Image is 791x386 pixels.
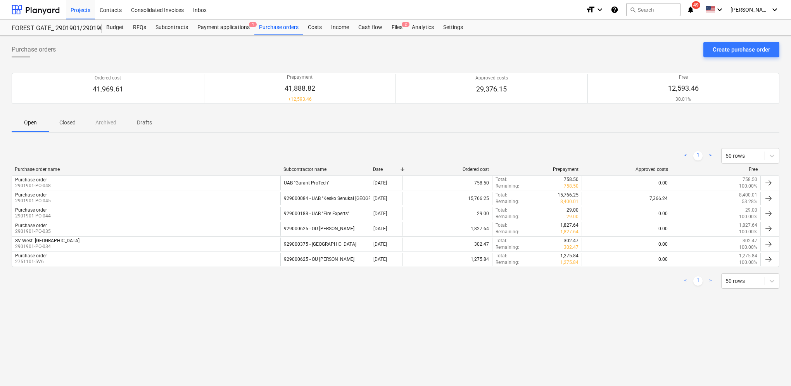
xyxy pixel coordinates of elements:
[15,177,47,183] div: Purchase order
[564,183,579,190] p: 758.50
[560,222,579,229] p: 1,827.64
[93,75,123,81] p: Ordered cost
[496,222,507,229] p: Total :
[135,119,154,127] p: Drafts
[12,45,56,54] span: Purchase orders
[285,84,315,93] p: 41,888.82
[402,253,492,266] div: 1,275.84
[681,151,690,160] a: Previous page
[668,96,699,103] p: 30.01%
[611,5,618,14] i: Knowledge base
[566,214,579,220] p: 29.00
[15,192,47,198] div: Purchase order
[496,198,519,205] p: Remaining :
[285,96,315,103] p: + 12,593.46
[585,167,668,172] div: Approved costs
[496,183,519,190] p: Remaining :
[560,253,579,259] p: 1,275.84
[739,244,757,251] p: 100.00%
[496,238,507,244] p: Total :
[739,253,757,259] p: 1,275.84
[687,5,694,14] i: notifications
[564,176,579,183] p: 758.50
[739,192,757,198] p: 8,400.01
[354,20,387,35] div: Cash flow
[15,243,81,250] p: 2901901-PO-034
[58,119,77,127] p: Closed
[303,20,326,35] div: Costs
[439,20,468,35] div: Settings
[715,5,724,14] i: keyboard_arrow_down
[674,167,758,172] div: Free
[586,5,595,14] i: format_size
[326,20,354,35] div: Income
[193,20,254,35] a: Payment applications1
[668,84,699,93] p: 12,593.46
[254,20,303,35] a: Purchase orders
[280,176,370,190] div: UAB "Garant ProTech"
[496,214,519,220] p: Remaining :
[21,119,40,127] p: Open
[496,229,519,235] p: Remaining :
[582,192,671,205] div: 7,366.24
[703,42,779,57] button: Create purchase order
[496,244,519,251] p: Remaining :
[475,84,508,94] p: 29,376.15
[280,222,370,235] div: 929000625 - OU [PERSON_NAME]
[15,213,51,219] p: 2901901-PO-044
[739,214,757,220] p: 100.00%
[495,167,579,172] div: Prepayment
[745,207,757,214] p: 29.00
[693,276,703,286] a: Page 1 is your current page
[739,229,757,235] p: 100.00%
[280,238,370,251] div: 929000375 - [GEOGRAPHIC_DATA]
[373,226,387,231] div: [DATE]
[475,75,508,81] p: Approved costs
[402,22,409,27] span: 2
[402,207,492,220] div: 29.00
[582,238,671,251] div: 0.00
[102,20,128,35] a: Budget
[373,196,387,201] div: [DATE]
[93,84,123,94] p: 41,969.61
[706,151,715,160] a: Next page
[560,229,579,235] p: 1,827.64
[387,20,407,35] a: Files2
[151,20,193,35] a: Subcontracts
[285,74,315,81] p: Prepayment
[373,257,387,262] div: [DATE]
[249,22,257,27] span: 1
[406,167,489,172] div: Ordered cost
[742,198,757,205] p: 53.28%
[739,222,757,229] p: 1,827.64
[582,253,671,266] div: 0.00
[582,176,671,190] div: 0.00
[15,223,47,228] div: Purchase order
[15,258,47,265] p: 2751101-5V6
[693,151,703,160] a: Page 1 is your current page
[564,238,579,244] p: 302.47
[15,207,47,213] div: Purchase order
[496,192,507,198] p: Total :
[681,276,690,286] a: Previous page
[12,24,92,33] div: FOREST GATE_ 2901901/2901902/2901903
[373,241,387,247] div: [DATE]
[564,244,579,251] p: 302.47
[706,276,715,286] a: Next page
[128,20,151,35] a: RFQs
[407,20,439,35] a: Analytics
[739,183,757,190] p: 100.00%
[402,222,492,235] div: 1,827.64
[752,349,791,386] iframe: Chat Widget
[280,192,370,205] div: 929000084 - UAB "Kesko Senukai [GEOGRAPHIC_DATA]"
[15,183,51,189] p: 2901901-PO-048
[496,253,507,259] p: Total :
[558,192,579,198] p: 15,766.25
[496,259,519,266] p: Remaining :
[496,207,507,214] p: Total :
[770,5,779,14] i: keyboard_arrow_down
[582,222,671,235] div: 0.00
[280,253,370,266] div: 929000625 - OU [PERSON_NAME]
